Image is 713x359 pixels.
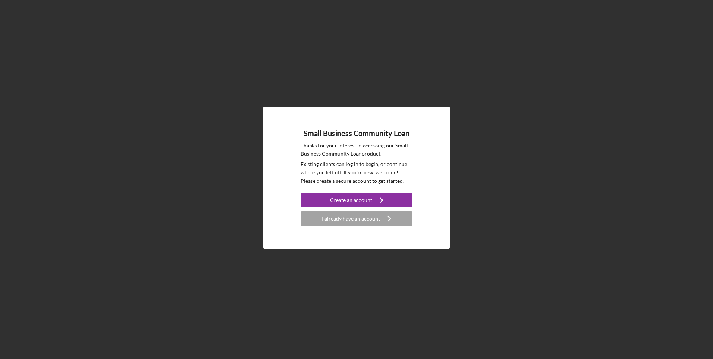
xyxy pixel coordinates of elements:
[301,193,412,209] a: Create an account
[301,211,412,226] button: I already have an account
[304,129,409,138] h4: Small Business Community Loan
[301,141,412,158] p: Thanks for your interest in accessing our Small Business Community Loan product.
[330,193,372,207] div: Create an account
[322,211,380,226] div: I already have an account
[301,160,412,185] p: Existing clients can log in to begin, or continue where you left off. If you're new, welcome! Ple...
[301,193,412,207] button: Create an account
